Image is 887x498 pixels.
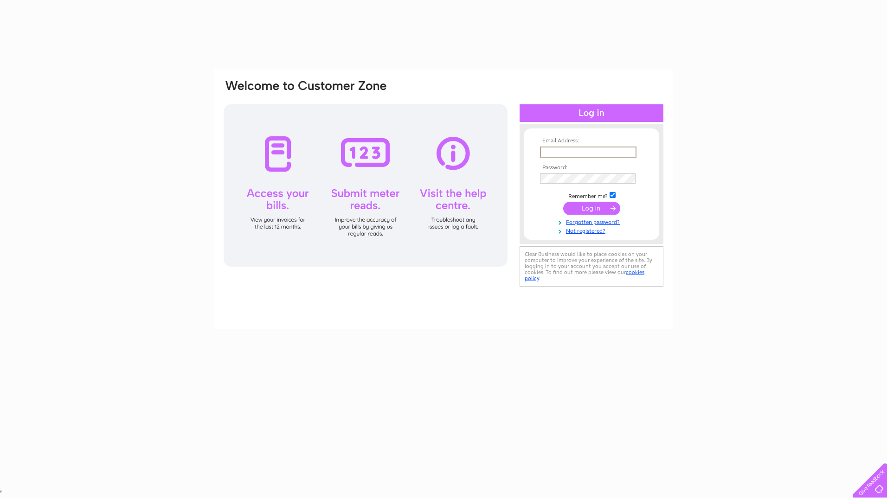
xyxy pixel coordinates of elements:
td: Remember me? [538,191,645,200]
a: Not registered? [540,226,645,235]
th: Password: [538,165,645,171]
th: Email Address: [538,138,645,144]
input: Submit [563,202,620,215]
div: Clear Business would like to place cookies on your computer to improve your experience of the sit... [520,246,663,287]
a: cookies policy [525,269,644,281]
a: Forgotten password? [540,217,645,226]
